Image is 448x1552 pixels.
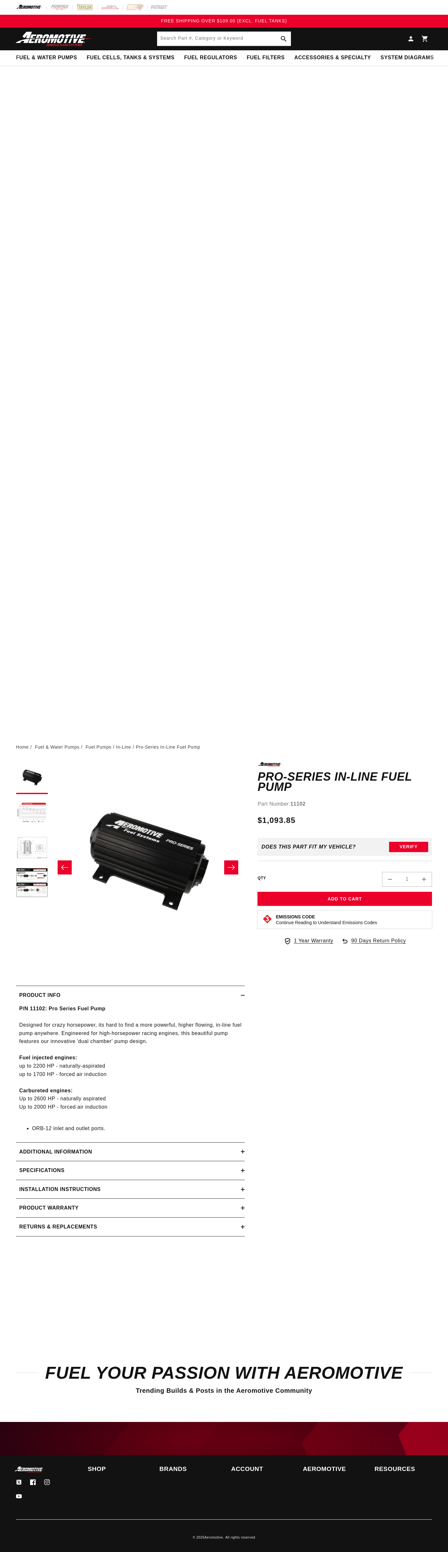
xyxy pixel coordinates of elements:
[82,50,179,65] summary: Fuel Cells, Tanks & Systems
[16,1365,432,1380] h2: Fuel Your Passion with Aeromotive
[242,50,289,65] summary: Fuel Filters
[136,743,200,751] li: Pro-Series In-Line Fuel Pump
[16,762,48,794] button: Load image 1 in gallery view
[231,1466,289,1472] summary: Account
[303,1466,360,1472] summary: Aeromotive
[159,1466,217,1472] summary: Brands
[376,50,438,65] summary: System Diagrams
[276,914,377,925] button: Emissions CodeContinue Reading to Understand Emissions Codes
[294,937,333,945] span: 1 Year Warranty
[16,1218,245,1236] summary: Returns & replacements
[32,1124,241,1133] li: ORB-12 inlet and outlet ports.
[389,842,428,852] button: Verify
[16,1143,245,1161] summary: Additional information
[86,743,111,751] a: Fuel Pumps
[193,1536,224,1539] small: © 2025 .
[11,50,82,65] summary: Fuel & Water Pumps
[16,833,48,865] button: Load image 3 in gallery view
[157,32,291,46] input: Search Part #, Category or Keyword
[375,1466,432,1472] summary: Resources
[19,1006,105,1011] strong: P/N 11102: Pro Series Fuel Pump
[161,18,287,23] span: FREE SHIPPING OVER $109.00 (EXCL. FUEL TANKS)
[257,892,432,906] button: Add to Cart
[16,743,432,751] nav: breadcrumbs
[136,1387,312,1394] span: Trending Builds & Posts in the Aeromotive Community
[290,801,306,807] strong: 11102
[257,800,432,808] div: Part Number:
[284,937,333,945] a: 1 Year Warranty
[224,860,238,875] button: Slide right
[14,31,94,46] img: Aeromotive
[16,797,48,829] button: Load image 2 in gallery view
[262,914,273,924] img: Emissions code
[341,937,406,951] a: 90 Days Return Policy
[19,1055,77,1060] strong: Fuel injected engines:
[380,54,434,61] span: System Diagrams
[19,1223,97,1231] h2: Returns & replacements
[277,32,291,46] button: Search Part #, Category or Keyword
[276,914,315,919] strong: Emissions Code
[88,1466,145,1472] summary: Shop
[16,1199,245,1217] summary: Product warranty
[19,1204,79,1212] h2: Product warranty
[16,986,245,1005] summary: Product Info
[179,50,242,65] summary: Fuel Regulators
[289,50,376,65] summary: Accessories & Specialty
[261,844,356,850] div: Does This part fit My vehicle?
[257,875,266,881] label: QTY
[294,54,371,61] span: Accessories & Specialty
[16,1180,245,1199] summary: Installation Instructions
[16,743,29,751] a: Home
[35,743,79,751] a: Fuel & Water Pumps
[19,1166,64,1175] h2: Specifications
[16,54,77,61] span: Fuel & Water Pumps
[247,54,285,61] span: Fuel Filters
[14,1466,46,1473] img: Aeromotive
[19,991,61,999] h2: Product Info
[225,1536,255,1539] small: All rights reserved
[16,762,245,973] media-gallery: Gallery Viewer
[19,1185,101,1194] h2: Installation Instructions
[58,860,72,875] button: Slide left
[16,868,48,900] button: Load image 4 in gallery view
[276,920,377,925] p: Continue Reading to Understand Emissions Codes
[19,1148,92,1156] h2: Additional information
[116,743,136,751] li: In-Line
[87,54,175,61] span: Fuel Cells, Tanks & Systems
[19,1005,241,1119] p: Designed for crazy horsepower, its hard to find a more powerful, higher flowing, in-line fuel pum...
[257,815,295,826] span: $1,093.85
[19,1088,73,1093] strong: Carbureted engines:
[257,772,432,792] h1: Pro-Series In-Line Fuel Pump
[184,54,237,61] span: Fuel Regulators
[205,1536,223,1539] a: Aeromotive
[351,937,406,951] span: 90 Days Return Policy
[16,1161,245,1180] summary: Specifications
